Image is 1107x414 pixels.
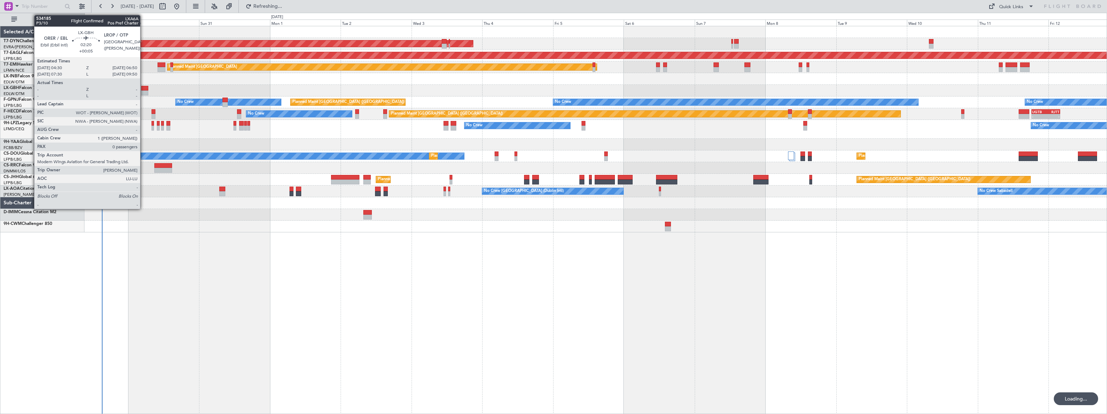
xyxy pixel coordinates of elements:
[253,4,283,9] span: Refreshing...
[341,20,412,26] div: Tue 2
[412,20,483,26] div: Wed 3
[4,192,45,197] a: [PERSON_NAME]/QSA
[4,187,20,191] span: LX-AOA
[4,180,22,186] a: LFPB/LBG
[169,62,237,72] div: Planned Maint [GEOGRAPHIC_DATA]
[4,210,56,214] a: D-IMIMCessna Citation M2
[985,1,1037,12] button: Quick Links
[271,14,283,20] div: [DATE]
[4,169,26,174] a: DNMM/LOS
[177,97,194,107] div: No Crew
[482,20,553,26] div: Thu 4
[121,3,154,10] span: [DATE] - [DATE]
[270,20,341,26] div: Mon 1
[836,20,907,26] div: Tue 9
[4,145,22,150] a: FCBB/BZV
[431,151,543,161] div: Planned Maint [GEOGRAPHIC_DATA] ([GEOGRAPHIC_DATA])
[484,186,564,197] div: No Crew [GEOGRAPHIC_DATA] (Dublin Intl)
[1027,97,1043,107] div: No Crew
[4,39,20,43] span: T7-DYN
[4,121,40,125] a: 9H-LPZLegacy 500
[553,20,624,26] div: Fri 5
[4,151,44,156] a: CS-DOUGlobal 6500
[4,109,19,114] span: F-HECD
[86,14,98,20] div: [DATE]
[999,4,1023,11] div: Quick Links
[248,109,264,119] div: No Crew
[1046,114,1059,118] div: -
[859,151,970,161] div: Planned Maint [GEOGRAPHIC_DATA] ([GEOGRAPHIC_DATA])
[4,175,19,179] span: CS-JHH
[4,175,43,179] a: CS-JHHGlobal 6000
[4,86,39,90] a: LX-GBHFalcon 7X
[4,91,24,96] a: EDLW/DTM
[978,20,1049,26] div: Thu 11
[466,120,483,131] div: No Crew
[1032,114,1046,118] div: -
[1054,392,1098,405] div: Loading...
[128,20,199,26] div: Sat 30
[555,97,571,107] div: No Crew
[4,115,22,120] a: LFPB/LBG
[4,62,17,67] span: T7-EMI
[4,74,60,78] a: LX-INBFalcon 900EX EASy II
[624,20,695,26] div: Sat 6
[4,79,24,85] a: EDLW/DTM
[4,151,20,156] span: CS-DOU
[391,109,503,119] div: Planned Maint [GEOGRAPHIC_DATA] ([GEOGRAPHIC_DATA])
[980,186,1013,197] div: No Crew Sabadell
[4,39,50,43] a: T7-DYNChallenger 604
[4,140,20,144] span: 9H-YAA
[4,187,54,191] a: LX-AOACitation Mustang
[4,62,47,67] a: T7-EMIHawker 900XP
[4,51,21,55] span: T7-EAGL
[4,109,39,114] a: F-HECDFalcon 7X
[4,98,19,102] span: F-GPNJ
[1046,110,1059,114] div: RJTT
[4,86,19,90] span: LX-GBH
[907,20,978,26] div: Wed 10
[4,210,18,214] span: D-IMIM
[859,174,970,185] div: Planned Maint [GEOGRAPHIC_DATA] ([GEOGRAPHIC_DATA])
[4,157,22,162] a: LFPB/LBG
[4,56,22,61] a: LFPB/LBG
[8,14,77,25] button: All Aircraft
[695,20,766,26] div: Sun 7
[1032,110,1046,114] div: UGTB
[199,20,270,26] div: Sun 31
[4,44,48,50] a: EVRA/[PERSON_NAME]
[242,1,285,12] button: Refreshing...
[4,222,52,226] a: 9H-CWMChallenger 850
[4,140,44,144] a: 9H-YAAGlobal 5000
[18,17,75,22] span: All Aircraft
[4,163,45,167] a: CS-RRCFalcon 900LX
[4,68,24,73] a: LFMN/NCE
[1033,120,1049,131] div: No Crew
[4,51,40,55] a: T7-EAGLFalcon 8X
[292,97,404,107] div: Planned Maint [GEOGRAPHIC_DATA] ([GEOGRAPHIC_DATA])
[4,222,22,226] span: 9H-CWM
[378,174,490,185] div: Planned Maint [GEOGRAPHIC_DATA] ([GEOGRAPHIC_DATA])
[4,98,46,102] a: F-GPNJFalcon 900EX
[57,20,128,26] div: Fri 29
[4,74,17,78] span: LX-INB
[765,20,836,26] div: Mon 8
[4,163,19,167] span: CS-RRC
[4,126,24,132] a: LFMD/CEQ
[4,103,22,108] a: LFPB/LBG
[22,1,62,12] input: Trip Number
[4,121,18,125] span: 9H-LPZ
